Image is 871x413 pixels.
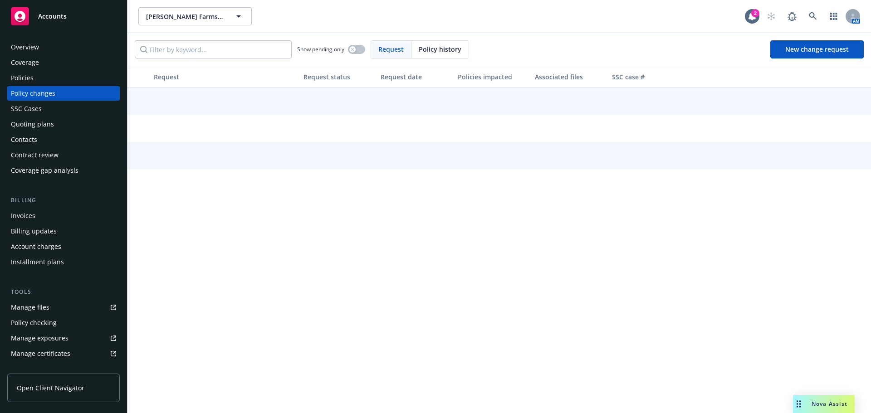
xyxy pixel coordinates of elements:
div: Invoices [11,209,35,223]
div: Overview [11,40,39,54]
button: Policies impacted [454,66,531,87]
a: Quoting plans [7,117,120,131]
button: Request status [300,66,377,87]
a: Search [804,7,822,25]
a: New change request [770,40,864,58]
div: Manage certificates [11,346,70,361]
input: Filter by keyword... [135,40,292,58]
a: Report a Bug [783,7,801,25]
div: Manage exposures [11,331,69,345]
div: Policy checking [11,316,57,330]
div: Policy changes [11,86,55,101]
div: Manage claims [11,362,57,376]
div: Policies impacted [458,72,528,82]
span: New change request [785,45,849,53]
span: Request [378,44,404,54]
div: Coverage [11,55,39,70]
span: Accounts [38,13,67,20]
a: Manage exposures [7,331,120,345]
a: Account charges [7,239,120,254]
button: Associated files [531,66,608,87]
a: Manage certificates [7,346,120,361]
div: Contract review [11,148,59,162]
a: Installment plans [7,255,120,269]
a: Contacts [7,132,120,147]
a: Switch app [825,7,843,25]
a: Billing updates [7,224,120,238]
a: Manage claims [7,362,120,376]
div: Policies [11,71,34,85]
button: SSC case # [608,66,676,87]
div: Request [154,72,296,82]
a: Accounts [7,4,120,29]
div: SSC case # [612,72,673,82]
a: Policy changes [7,86,120,101]
div: Installment plans [11,255,64,269]
a: Coverage [7,55,120,70]
a: SSC Cases [7,102,120,116]
a: Contract review [7,148,120,162]
span: Nova Assist [812,400,847,408]
a: Policies [7,71,120,85]
div: 2 [751,9,759,17]
a: Start snowing [762,7,780,25]
span: Show pending only [297,45,344,53]
div: Request status [303,72,373,82]
div: Associated files [535,72,605,82]
div: Tools [7,287,120,296]
span: Open Client Navigator [17,383,84,393]
div: Billing [7,196,120,205]
button: [PERSON_NAME] Farms LLC [138,7,252,25]
a: Invoices [7,209,120,223]
div: Coverage gap analysis [11,163,78,178]
span: Policy history [419,44,461,54]
div: SSC Cases [11,102,42,116]
button: Request date [377,66,454,87]
div: Manage files [11,300,49,315]
button: Request [150,66,300,87]
a: Overview [7,40,120,54]
div: Request date [381,72,450,82]
a: Policy checking [7,316,120,330]
button: Nova Assist [793,395,855,413]
div: Quoting plans [11,117,54,131]
a: Coverage gap analysis [7,163,120,178]
div: Contacts [11,132,37,147]
div: Account charges [11,239,61,254]
span: [PERSON_NAME] Farms LLC [146,12,225,21]
a: Manage files [7,300,120,315]
div: Drag to move [793,395,804,413]
div: Billing updates [11,224,57,238]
